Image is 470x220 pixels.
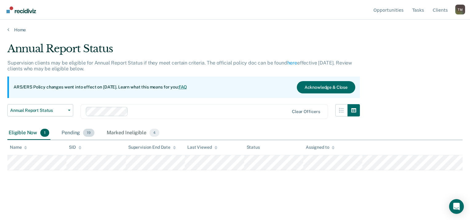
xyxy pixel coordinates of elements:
[6,6,36,13] img: Recidiviz
[7,42,360,60] div: Annual Report Status
[149,129,159,137] span: 4
[106,126,161,140] div: Marked Ineligible4
[69,145,82,150] div: SID
[292,109,320,114] div: Clear officers
[179,84,187,89] a: FAQ
[10,108,66,113] span: Annual Report Status
[449,199,464,214] div: Open Intercom Messenger
[287,60,297,66] a: here
[455,5,465,14] button: Profile dropdown button
[14,84,187,90] p: ARS/ERS Policy changes went into effect on [DATE]. Learn what this means for you:
[83,129,94,137] span: 19
[128,145,176,150] div: Supervision End Date
[7,60,352,72] p: Supervision clients may be eligible for Annual Report Status if they meet certain criteria. The o...
[10,145,27,150] div: Name
[60,126,96,140] div: Pending19
[247,145,260,150] div: Status
[187,145,217,150] div: Last Viewed
[297,81,355,93] button: Acknowledge & Close
[306,145,335,150] div: Assigned to
[455,5,465,14] div: T M
[7,126,50,140] div: Eligible Now1
[40,129,49,137] span: 1
[7,104,73,116] button: Annual Report Status
[7,27,463,33] a: Home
